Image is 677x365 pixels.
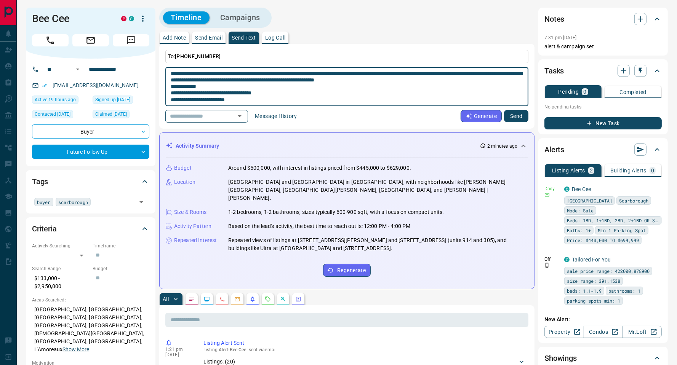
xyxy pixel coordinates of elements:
div: Buyer [32,124,149,139]
p: Activity Pattern [174,222,211,230]
p: Pending [559,89,579,94]
p: Repeated Interest [174,236,217,244]
p: Budget: [93,265,149,272]
p: Daily [544,185,560,192]
p: Log Call [265,35,285,40]
span: Call [32,34,69,46]
p: 2 [590,168,593,173]
div: Future Follow Up [32,145,149,159]
p: Listing Alerts [552,168,585,173]
p: [GEOGRAPHIC_DATA], [GEOGRAPHIC_DATA], [GEOGRAPHIC_DATA], [GEOGRAPHIC_DATA], [GEOGRAPHIC_DATA], [G... [32,303,149,356]
p: Budget [174,164,192,172]
a: [EMAIL_ADDRESS][DOMAIN_NAME] [53,82,139,88]
span: parking spots min: 1 [567,297,620,304]
button: Timeline [163,11,210,24]
span: [GEOGRAPHIC_DATA] [567,197,612,204]
button: New Task [544,117,662,129]
svg: Email Verified [42,83,47,88]
span: Contacted [DATE] [35,110,70,118]
svg: Listing Alerts [250,296,256,302]
svg: Calls [219,296,225,302]
svg: Opportunities [280,296,286,302]
p: Send Text [232,35,256,40]
button: Generate [461,110,502,122]
p: Size & Rooms [174,208,207,216]
span: buyer [37,198,51,206]
p: Listing Alert : - sent via email [203,347,525,352]
button: Message History [250,110,301,122]
h2: Notes [544,13,564,25]
span: Beds: 1BD, 1+1BD, 2BD, 2+1BD OR 3BD+ [567,217,659,224]
a: Property [544,326,584,338]
p: 0 [651,168,654,173]
p: Timeframe: [93,242,149,249]
h2: Alerts [544,143,564,156]
p: Off [544,256,560,263]
p: 1-2 bedrooms, 1-2 bathrooms, sizes typically 600-900 sqft, with a focus on compact units. [228,208,444,216]
p: alert & campaign set [544,43,662,51]
div: Activity Summary2 minutes ago [166,139,528,153]
p: 0 [583,89,586,94]
p: Listing Alert Sent [203,339,525,347]
p: 1:21 pm [165,347,192,352]
span: Min 1 Parking Spot [598,226,646,234]
button: Regenerate [323,264,371,277]
span: scarborough [58,198,88,206]
p: New Alert: [544,316,662,324]
span: Claimed [DATE] [95,110,127,118]
span: Signed up [DATE] [95,96,130,104]
a: Tailored For You [572,257,611,263]
div: Wed Aug 13 2025 [93,110,149,121]
div: condos.ca [564,257,570,262]
button: Open [73,65,82,74]
p: [GEOGRAPHIC_DATA] and [GEOGRAPHIC_DATA] in [GEOGRAPHIC_DATA], with neighborhoods like [PERSON_NAM... [228,178,528,202]
h2: Criteria [32,223,57,235]
a: Condos [584,326,623,338]
div: Sat Aug 09 2025 [93,96,149,106]
div: Alerts [544,140,662,159]
span: size range: 391,1538 [567,277,620,285]
h2: Showings [544,352,577,364]
h2: Tags [32,175,48,188]
p: Send Email [195,35,222,40]
p: Based on the lead's activity, the best time to reach out is: 12:00 PM - 4:00 PM [228,222,410,230]
svg: Push Notification Only [544,263,550,268]
span: bathrooms: 1 [608,287,640,295]
div: Tags [32,172,149,191]
span: Price: $440,000 TO $699,999 [567,236,639,244]
div: Fri Sep 12 2025 [32,96,89,106]
div: Criteria [32,220,149,238]
button: Show More [62,346,89,354]
h1: Bee Cee [32,13,110,25]
span: Active 19 hours ago [35,96,76,104]
span: Baths: 1+ [567,226,591,234]
p: Areas Searched: [32,296,149,303]
svg: Requests [265,296,271,302]
button: Open [234,111,245,121]
p: Building Alerts [610,168,647,173]
p: Around $500,000, with interest in listings priced from $445,000 to $629,000. [228,164,411,172]
span: sale price range: 422000,878900 [567,267,650,275]
svg: Agent Actions [295,296,301,302]
svg: Email [544,192,550,198]
p: Location [174,178,195,186]
p: 2 minutes ago [487,143,517,150]
span: Message [113,34,149,46]
svg: Emails [234,296,240,302]
div: Tasks [544,62,662,80]
p: Activity Summary [176,142,219,150]
div: property.ca [121,16,126,21]
div: condos.ca [129,16,134,21]
p: All [163,296,169,302]
button: Open [136,197,147,207]
a: Bee Cee [572,186,591,192]
p: $133,000 - $2,950,000 [32,272,89,293]
p: Search Range: [32,265,89,272]
p: Actively Searching: [32,242,89,249]
span: Email [72,34,109,46]
h2: Tasks [544,65,564,77]
svg: Lead Browsing Activity [204,296,210,302]
p: To: [165,50,528,63]
p: Completed [619,89,647,95]
span: [PHONE_NUMBER] [175,53,221,59]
